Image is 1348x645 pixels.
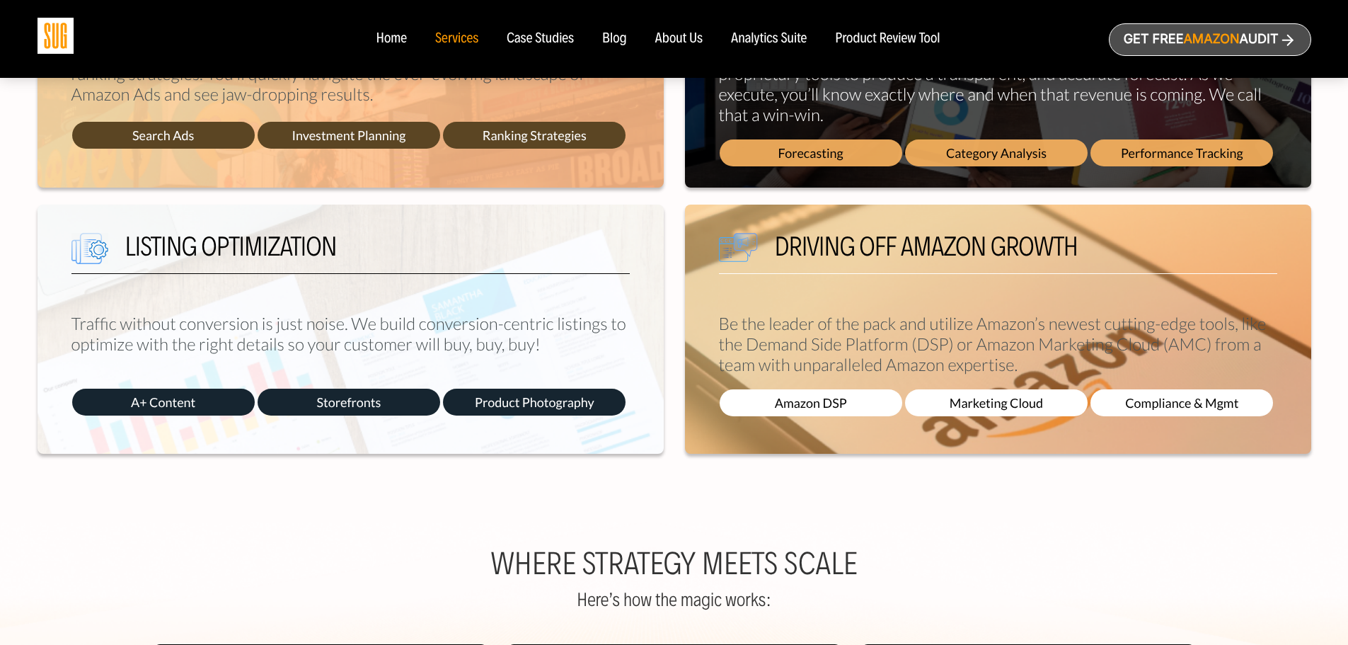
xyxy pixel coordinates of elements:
[1109,23,1311,56] a: Get freeAmazonAudit
[719,43,1277,125] p: Thanks to our extensive market research and data-driven insights from SUG’s proprietary tools to ...
[835,31,940,47] a: Product Review Tool
[443,389,626,416] span: Product Photography
[72,122,255,149] span: Search Ads
[720,389,902,416] span: Amazon DSP
[258,122,440,149] span: Investment Planning
[507,31,574,47] a: Case Studies
[72,389,255,416] span: A+ Content
[655,31,703,47] a: About Us
[71,233,108,264] img: We are Smart
[258,389,440,416] span: Storefronts
[38,18,74,54] img: Sug
[1090,389,1273,416] span: Compliance & Mgmt
[602,31,627,47] a: Blog
[719,314,1277,375] p: Be the leader of the pack and utilize Amazon’s newest cutting-edge tools, like the Demand Side Pl...
[1090,139,1273,166] span: Performance Tracking
[376,31,406,47] a: Home
[905,139,1088,166] span: Category Analysis
[719,233,758,262] img: We are Smart
[71,233,630,274] h5: Listing Optimization
[720,139,902,166] span: Forecasting
[1183,32,1239,47] span: Amazon
[71,314,630,355] p: Traffic without conversion is just noise. We build conversion-centric listings to optimize with t...
[443,122,626,149] span: Ranking Strategies
[731,31,807,47] a: Analytics Suite
[905,389,1088,416] span: Marketing Cloud
[435,31,478,47] a: Services
[719,233,1277,274] h5: Driving off Amazon growth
